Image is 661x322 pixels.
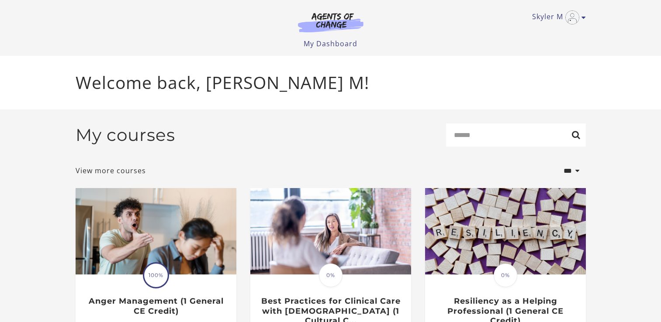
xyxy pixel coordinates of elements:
h3: Anger Management (1 General CE Credit) [85,296,227,316]
a: My Dashboard [304,39,357,48]
img: Agents of Change Logo [289,12,373,32]
p: Welcome back, [PERSON_NAME] M! [76,70,586,96]
a: View more courses [76,165,146,176]
span: 0% [319,264,343,287]
h2: My courses [76,125,175,145]
a: Toggle menu [532,10,581,24]
span: 0% [494,264,517,287]
span: 100% [144,264,168,287]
